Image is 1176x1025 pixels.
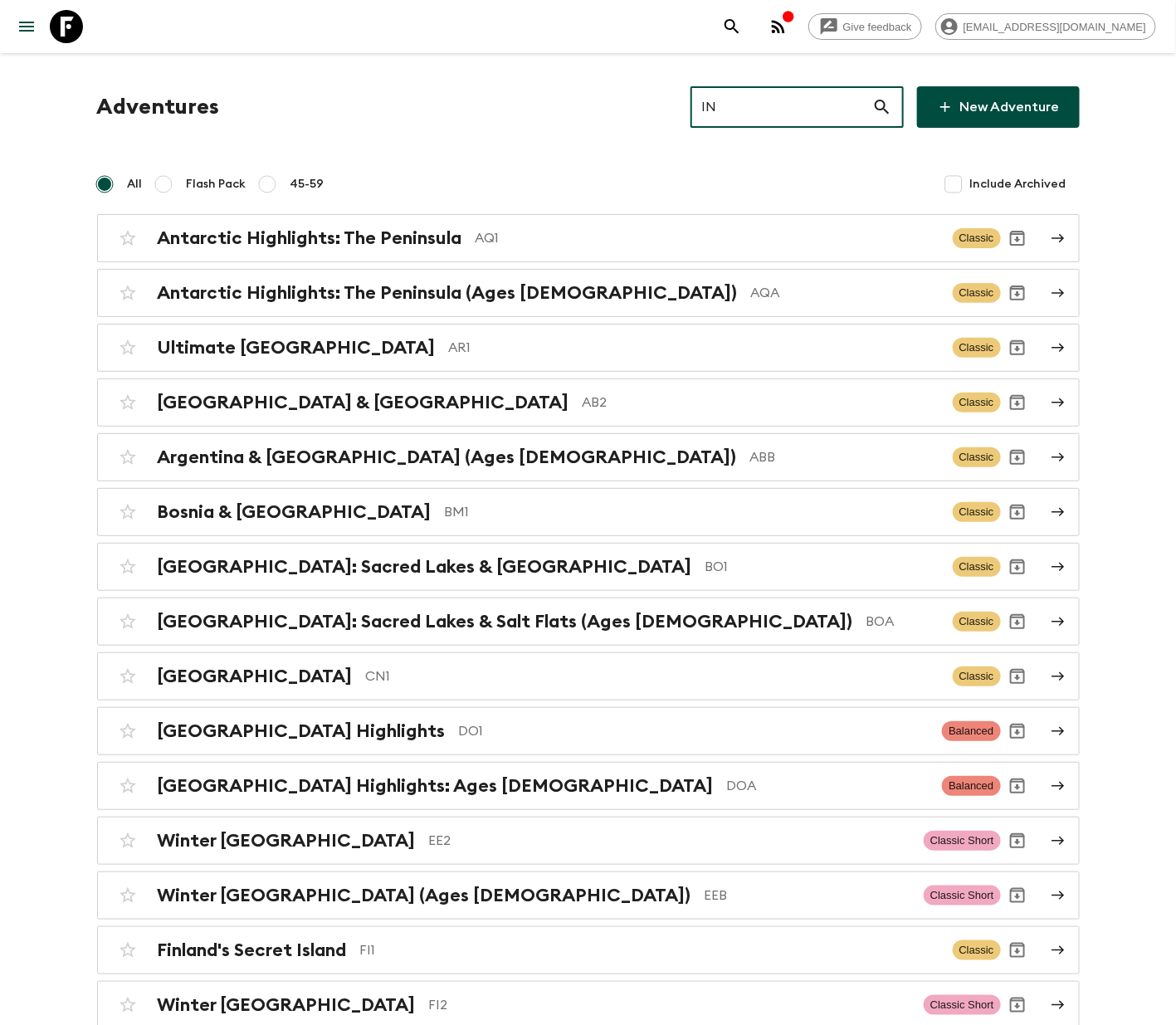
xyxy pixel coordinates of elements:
[97,378,1080,427] a: [GEOGRAPHIC_DATA] & [GEOGRAPHIC_DATA]AB2ClassicArchive
[917,86,1080,128] a: New Adventure
[953,447,1001,467] span: Classic
[1001,331,1034,364] button: Archive
[1001,715,1034,748] button: Archive
[97,488,1080,536] a: Bosnia & [GEOGRAPHIC_DATA]BM1ClassicArchive
[158,556,692,578] h2: [GEOGRAPHIC_DATA]: Sacred Lakes & [GEOGRAPHIC_DATA]
[1001,441,1034,474] button: Archive
[1001,824,1034,857] button: Archive
[97,817,1080,865] a: Winter [GEOGRAPHIC_DATA]EE2Classic ShortArchive
[1001,550,1034,583] button: Archive
[158,611,853,632] h2: [GEOGRAPHIC_DATA]: Sacred Lakes & Salt Flats (Ages [DEMOGRAPHIC_DATA])
[1001,988,1034,1022] button: Archive
[290,176,324,193] span: 45-59
[1001,934,1034,967] button: Archive
[583,393,939,412] p: AB2
[953,393,1001,412] span: Classic
[705,557,939,577] p: BO1
[449,338,939,358] p: AR1
[953,940,1001,960] span: Classic
[1001,222,1034,255] button: Archive
[1001,386,1034,419] button: Archive
[158,994,416,1016] h2: Winter [GEOGRAPHIC_DATA]
[158,830,416,852] h2: Winter [GEOGRAPHIC_DATA]
[970,176,1066,193] span: Include Archived
[942,721,1000,741] span: Balanced
[954,21,1155,33] span: [EMAIL_ADDRESS][DOMAIN_NAME]
[1001,660,1034,693] button: Archive
[97,926,1080,974] a: Finland's Secret IslandFI1ClassicArchive
[705,886,910,905] p: EEB
[953,502,1001,522] span: Classic
[953,557,1001,577] span: Classic
[158,447,737,468] h2: Argentina & [GEOGRAPHIC_DATA] (Ages [DEMOGRAPHIC_DATA])
[942,776,1000,796] span: Balanced
[158,940,347,961] h2: Finland's Secret Island
[97,652,1080,700] a: [GEOGRAPHIC_DATA]CN1ClassicArchive
[158,501,432,523] h2: Bosnia & [GEOGRAPHIC_DATA]
[953,666,1001,686] span: Classic
[97,433,1080,481] a: Argentina & [GEOGRAPHIC_DATA] (Ages [DEMOGRAPHIC_DATA])ABBClassicArchive
[866,612,939,632] p: BOA
[158,282,738,304] h2: Antarctic Highlights: The Peninsula (Ages [DEMOGRAPHIC_DATA])
[953,338,1001,358] span: Classic
[158,392,569,413] h2: [GEOGRAPHIC_DATA] & [GEOGRAPHIC_DATA]
[158,227,462,249] h2: Antarctic Highlights: The Peninsula
[1001,495,1034,529] button: Archive
[97,214,1080,262] a: Antarctic Highlights: The PeninsulaAQ1ClassicArchive
[953,612,1001,632] span: Classic
[158,666,353,687] h2: [GEOGRAPHIC_DATA]
[924,831,1001,851] span: Classic Short
[808,13,922,40] a: Give feedback
[366,666,939,686] p: CN1
[97,269,1080,317] a: Antarctic Highlights: The Peninsula (Ages [DEMOGRAPHIC_DATA])AQAClassicArchive
[924,886,1001,905] span: Classic Short
[1001,605,1034,638] button: Archive
[360,940,939,960] p: FI1
[1001,769,1034,803] button: Archive
[953,228,1001,248] span: Classic
[158,775,714,797] h2: [GEOGRAPHIC_DATA] Highlights: Ages [DEMOGRAPHIC_DATA]
[727,776,930,796] p: DOA
[128,176,143,193] span: All
[429,995,910,1015] p: FI2
[690,84,872,130] input: e.g. AR1, Argentina
[187,176,246,193] span: Flash Pack
[1001,276,1034,310] button: Archive
[953,283,1001,303] span: Classic
[158,720,446,742] h2: [GEOGRAPHIC_DATA] Highlights
[97,598,1080,646] a: [GEOGRAPHIC_DATA]: Sacred Lakes & Salt Flats (Ages [DEMOGRAPHIC_DATA])BOAClassicArchive
[751,283,939,303] p: AQA
[97,871,1080,920] a: Winter [GEOGRAPHIC_DATA] (Ages [DEMOGRAPHIC_DATA])EEBClassic ShortArchive
[158,337,436,359] h2: Ultimate [GEOGRAPHIC_DATA]
[445,502,939,522] p: BM1
[429,831,910,851] p: EE2
[10,10,43,43] button: menu
[97,707,1080,755] a: [GEOGRAPHIC_DATA] HighlightsDO1BalancedArchive
[476,228,939,248] p: AQ1
[97,90,220,124] h1: Adventures
[834,21,921,33] span: Give feedback
[750,447,939,467] p: ABB
[97,324,1080,372] a: Ultimate [GEOGRAPHIC_DATA]AR1ClassicArchive
[97,762,1080,810] a: [GEOGRAPHIC_DATA] Highlights: Ages [DEMOGRAPHIC_DATA]DOABalancedArchive
[715,10,749,43] button: search adventures
[97,543,1080,591] a: [GEOGRAPHIC_DATA]: Sacred Lakes & [GEOGRAPHIC_DATA]BO1ClassicArchive
[1001,879,1034,912] button: Archive
[459,721,930,741] p: DO1
[935,13,1156,40] div: [EMAIL_ADDRESS][DOMAIN_NAME]
[158,885,691,906] h2: Winter [GEOGRAPHIC_DATA] (Ages [DEMOGRAPHIC_DATA])
[924,995,1001,1015] span: Classic Short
